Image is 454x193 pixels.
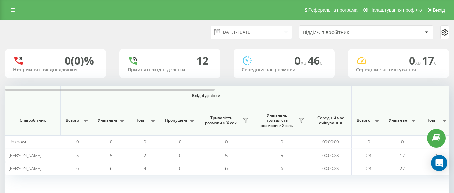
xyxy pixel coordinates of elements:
[431,155,447,171] div: Open Intercom Messenger
[13,67,98,73] div: Неприйняті вхідні дзвінки
[225,165,228,171] span: 6
[355,118,372,123] span: Всього
[64,118,81,123] span: Всього
[9,152,41,158] span: [PERSON_NAME]
[308,53,322,68] span: 46
[308,7,358,13] span: Реферальна програма
[369,7,422,13] span: Налаштування профілю
[422,118,439,123] span: Нові
[225,152,228,158] span: 5
[281,165,283,171] span: 6
[315,115,346,126] span: Середній час очікування
[433,7,445,13] span: Вихід
[9,139,28,145] span: Unknown
[281,152,283,158] span: 5
[65,54,94,67] div: 0 (0)%
[131,118,148,123] span: Нові
[320,59,322,66] span: c
[356,67,441,73] div: Середній час очікування
[435,152,437,158] span: 0
[225,139,228,145] span: 0
[409,53,422,68] span: 0
[422,53,437,68] span: 17
[76,152,79,158] span: 5
[144,165,146,171] span: 4
[366,165,371,171] span: 28
[415,59,422,66] span: хв
[179,165,181,171] span: 0
[303,30,383,35] div: Відділ/Співробітник
[110,152,112,158] span: 5
[196,54,208,67] div: 12
[368,139,370,145] span: 0
[400,152,405,158] span: 17
[144,152,146,158] span: 2
[242,67,326,73] div: Середній час розмови
[11,118,55,123] span: Співробітник
[9,165,41,171] span: [PERSON_NAME]
[310,149,352,162] td: 00:00:28
[179,139,181,145] span: 0
[400,165,405,171] span: 27
[165,118,187,123] span: Пропущені
[366,152,371,158] span: 28
[401,139,404,145] span: 0
[310,135,352,149] td: 00:00:00
[128,67,212,73] div: Прийняті вхідні дзвінки
[257,112,296,128] span: Унікальні, тривалість розмови > Х сек.
[202,115,241,126] span: Тривалість розмови > Х сек.
[310,162,352,175] td: 00:00:23
[389,118,408,123] span: Унікальні
[98,118,117,123] span: Унікальні
[110,139,112,145] span: 0
[434,59,437,66] span: c
[281,139,283,145] span: 0
[294,53,308,68] span: 0
[110,165,112,171] span: 6
[179,152,181,158] span: 0
[76,165,79,171] span: 6
[144,139,146,145] span: 0
[301,59,308,66] span: хв
[76,139,79,145] span: 0
[78,93,334,98] span: Вхідні дзвінки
